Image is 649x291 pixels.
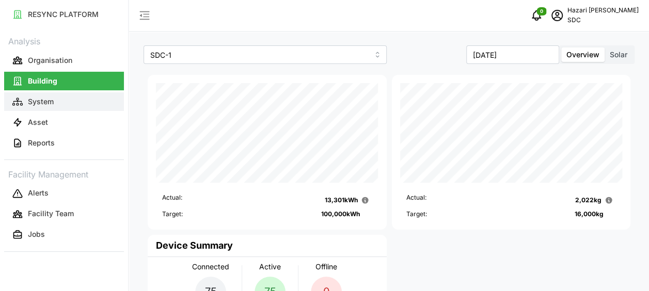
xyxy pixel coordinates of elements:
[192,261,229,272] p: Connected
[4,134,124,152] button: Reports
[4,91,124,112] a: System
[406,193,426,207] p: Actual:
[466,45,559,64] input: Select Month
[4,113,124,132] button: Asset
[259,261,281,272] p: Active
[162,193,182,207] p: Actual:
[4,92,124,111] button: System
[156,239,233,252] h4: Device Summary
[567,15,639,25] p: SDC
[162,209,183,219] p: Target:
[325,196,358,205] p: 13,301 kWh
[406,209,427,219] p: Target:
[28,96,54,107] p: System
[575,209,604,219] p: 16,000 kg
[28,208,74,219] p: Facility Team
[4,224,124,245] a: Jobs
[28,188,49,198] p: Alerts
[575,196,601,205] p: 2,022 kg
[526,5,547,26] button: notifications
[4,50,124,71] a: Organisation
[315,261,337,272] p: Offline
[28,229,45,239] p: Jobs
[28,138,55,148] p: Reports
[4,112,124,133] a: Asset
[4,166,124,181] p: Facility Management
[321,209,360,219] p: 100,000 kWh
[4,51,124,70] button: Organisation
[547,5,567,26] button: schedule
[28,9,99,20] p: RESYNC PLATFORM
[4,72,124,90] button: Building
[540,8,543,15] span: 0
[4,204,124,224] a: Facility Team
[4,71,124,91] a: Building
[4,5,124,24] button: RESYNC PLATFORM
[610,50,627,59] span: Solar
[28,76,57,86] p: Building
[28,55,72,66] p: Organisation
[567,6,639,15] p: Hazari [PERSON_NAME]
[4,33,124,48] p: Analysis
[28,117,48,127] p: Asset
[566,50,599,59] span: Overview
[4,205,124,223] button: Facility Team
[4,184,124,203] button: Alerts
[4,4,124,25] a: RESYNC PLATFORM
[4,183,124,204] a: Alerts
[4,225,124,244] button: Jobs
[4,133,124,153] a: Reports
